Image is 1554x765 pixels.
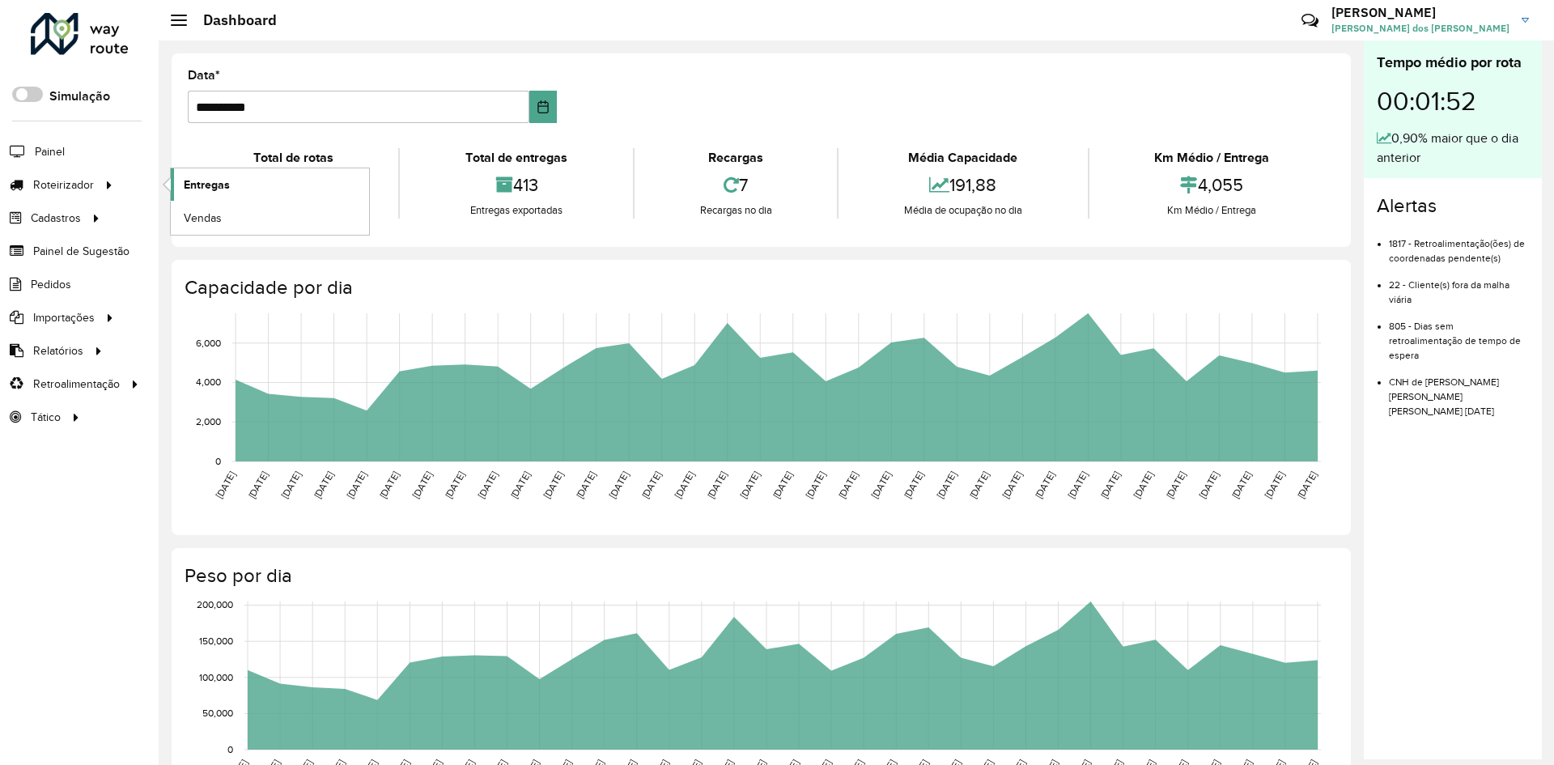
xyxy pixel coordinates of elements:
[188,66,220,85] label: Data
[33,309,95,326] span: Importações
[185,276,1335,300] h4: Capacidade por dia
[279,470,303,500] text: [DATE]
[607,470,631,500] text: [DATE]
[902,470,925,500] text: [DATE]
[1331,21,1509,36] span: [PERSON_NAME] dos [PERSON_NAME]
[31,276,71,293] span: Pedidos
[1377,129,1529,168] div: 0,90% maior que o dia anterior
[804,470,827,500] text: [DATE]
[1093,202,1331,219] div: Km Médio / Entrega
[192,148,394,168] div: Total de rotas
[1229,470,1253,500] text: [DATE]
[843,202,1083,219] div: Média de ocupação no dia
[33,243,129,260] span: Painel de Sugestão
[214,470,237,500] text: [DATE]
[197,600,233,610] text: 200,000
[967,470,991,500] text: [DATE]
[246,470,270,500] text: [DATE]
[1132,470,1155,500] text: [DATE]
[476,470,499,500] text: [DATE]
[541,470,565,500] text: [DATE]
[187,11,277,29] h2: Dashboard
[196,338,221,348] text: 6,000
[673,470,696,500] text: [DATE]
[1389,224,1529,266] li: 1817 - Retroalimentação(ões) de coordenadas pendente(s)
[1331,5,1509,20] h3: [PERSON_NAME]
[1293,3,1327,38] a: Contato Rápido
[639,202,833,219] div: Recargas no dia
[443,470,466,500] text: [DATE]
[1093,168,1331,202] div: 4,055
[215,456,221,466] text: 0
[1377,74,1529,129] div: 00:01:52
[574,470,597,500] text: [DATE]
[1164,470,1187,500] text: [DATE]
[869,470,893,500] text: [DATE]
[33,176,94,193] span: Roteirizador
[185,564,1335,588] h4: Peso por dia
[199,672,233,682] text: 100,000
[771,470,794,500] text: [DATE]
[1389,363,1529,419] li: CNH de [PERSON_NAME] [PERSON_NAME] [PERSON_NAME] [DATE]
[196,416,221,427] text: 2,000
[184,210,222,227] span: Vendas
[738,470,762,500] text: [DATE]
[529,91,558,123] button: Choose Date
[843,168,1083,202] div: 191,88
[1093,148,1331,168] div: Km Médio / Entrega
[1389,307,1529,363] li: 805 - Dias sem retroalimentação de tempo de espera
[1263,470,1286,500] text: [DATE]
[404,148,628,168] div: Total de entregas
[1000,470,1024,500] text: [DATE]
[377,470,401,500] text: [DATE]
[836,470,860,500] text: [DATE]
[508,470,532,500] text: [DATE]
[935,470,958,500] text: [DATE]
[33,342,83,359] span: Relatórios
[199,635,233,646] text: 150,000
[1377,194,1529,218] h4: Alertas
[312,470,335,500] text: [DATE]
[404,202,628,219] div: Entregas exportadas
[49,87,110,106] label: Simulação
[227,744,233,754] text: 0
[1033,470,1056,500] text: [DATE]
[639,168,833,202] div: 7
[196,377,221,388] text: 4,000
[35,143,65,160] span: Painel
[1377,52,1529,74] div: Tempo médio por rota
[639,148,833,168] div: Recargas
[202,708,233,719] text: 50,000
[404,168,628,202] div: 413
[171,168,369,201] a: Entregas
[843,148,1083,168] div: Média Capacidade
[345,470,368,500] text: [DATE]
[1389,266,1529,307] li: 22 - Cliente(s) fora da malha viária
[1197,470,1221,500] text: [DATE]
[171,202,369,234] a: Vendas
[1098,470,1122,500] text: [DATE]
[639,470,663,500] text: [DATE]
[1066,470,1089,500] text: [DATE]
[31,210,81,227] span: Cadastros
[184,176,230,193] span: Entregas
[705,470,728,500] text: [DATE]
[31,409,61,426] span: Tático
[33,376,120,393] span: Retroalimentação
[410,470,434,500] text: [DATE]
[1295,470,1318,500] text: [DATE]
